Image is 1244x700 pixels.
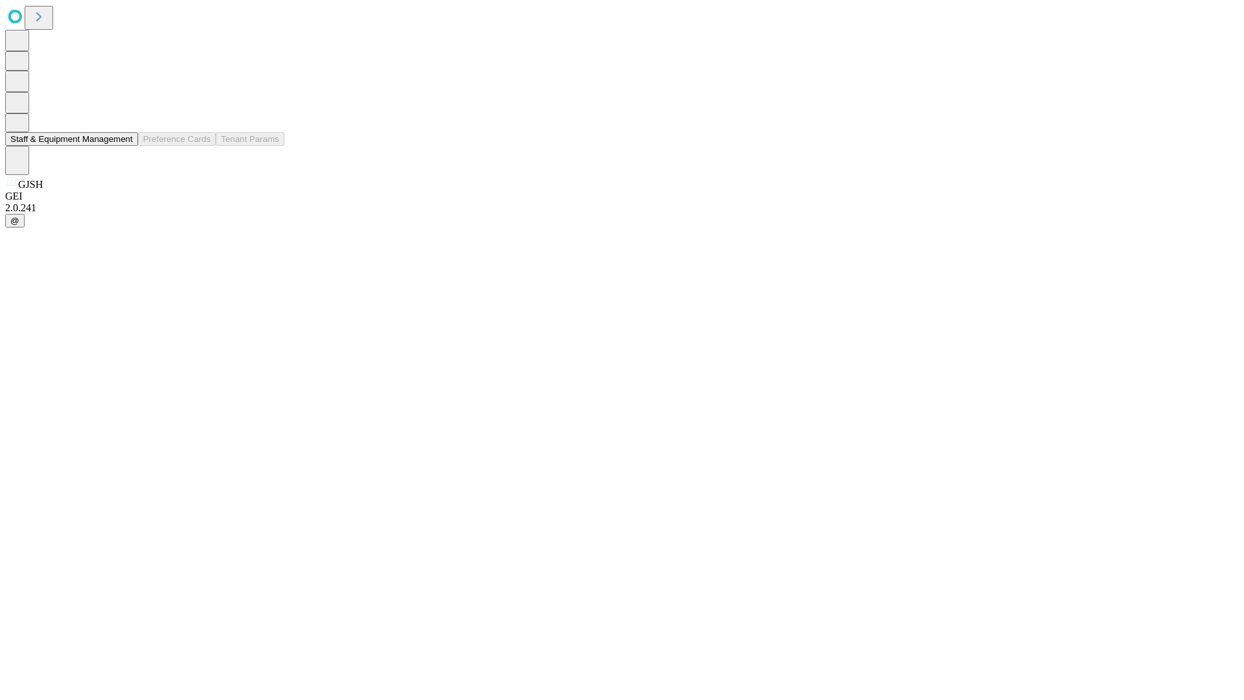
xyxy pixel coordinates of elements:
[5,214,25,227] button: @
[5,202,1239,214] div: 2.0.241
[5,132,138,146] button: Staff & Equipment Management
[138,132,216,146] button: Preference Cards
[5,191,1239,202] div: GEI
[10,216,19,226] span: @
[216,132,284,146] button: Tenant Params
[18,179,43,190] span: GJSH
